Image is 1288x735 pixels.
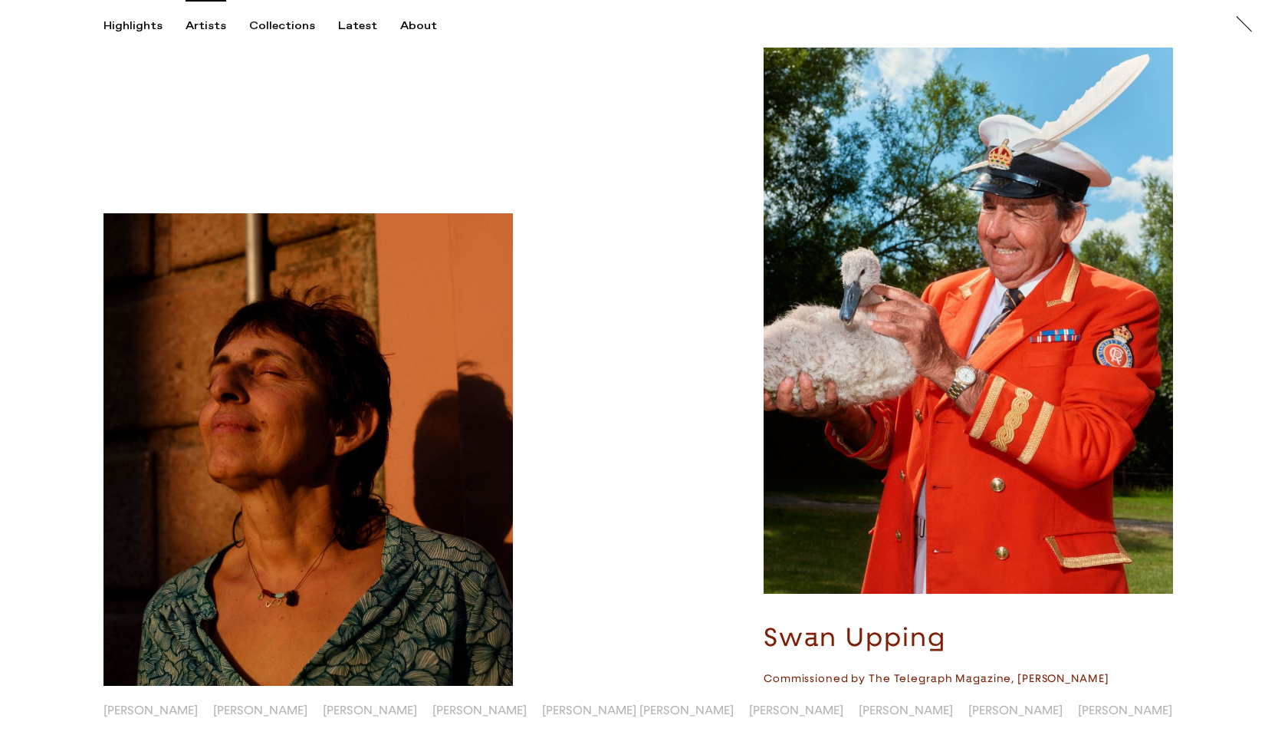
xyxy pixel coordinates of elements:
button: Collections [249,19,338,33]
a: [PERSON_NAME] [103,703,198,717]
a: [PERSON_NAME] [968,703,1063,717]
a: [PERSON_NAME] [749,703,843,717]
a: [PERSON_NAME] [PERSON_NAME] [542,703,734,717]
a: [PERSON_NAME] [859,703,953,717]
div: Collections [249,19,315,33]
a: [PERSON_NAME] [1078,703,1172,717]
a: [PERSON_NAME] [432,703,527,717]
button: Latest [338,19,400,33]
div: About [400,19,437,33]
a: [PERSON_NAME] [323,703,417,717]
button: About [400,19,460,33]
a: [PERSON_NAME] [213,703,307,717]
div: Artists [186,19,226,33]
div: Latest [338,19,377,33]
button: Highlights [103,19,186,33]
div: Highlights [103,19,163,33]
h3: Swan Upping [764,621,1173,654]
button: Artists [186,19,249,33]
